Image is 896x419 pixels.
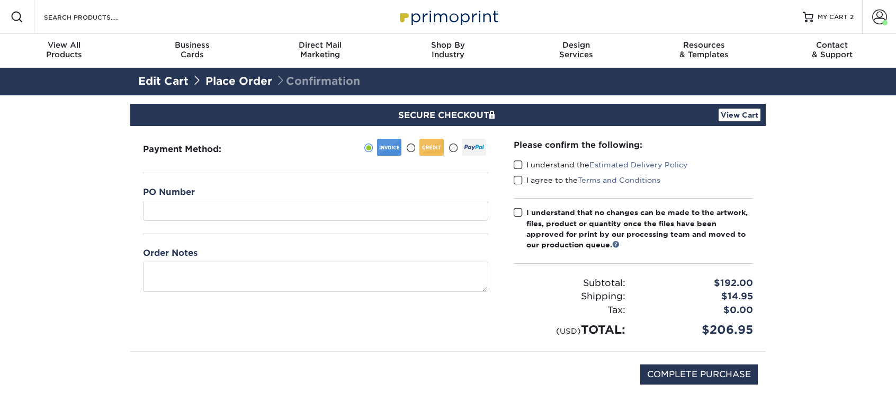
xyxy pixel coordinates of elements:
[395,5,501,28] img: Primoprint
[719,109,760,121] a: View Cart
[275,75,360,87] span: Confirmation
[205,75,272,87] a: Place Order
[768,34,896,68] a: Contact& Support
[256,34,384,68] a: Direct MailMarketing
[818,13,848,22] span: MY CART
[398,110,498,120] span: SECURE CHECKOUT
[633,321,761,338] div: $206.95
[640,34,768,68] a: Resources& Templates
[256,40,384,59] div: Marketing
[556,326,581,335] small: (USD)
[768,40,896,50] span: Contact
[768,40,896,59] div: & Support
[143,144,247,154] h3: Payment Method:
[514,175,660,185] label: I agree to the
[506,277,633,290] div: Subtotal:
[143,186,195,199] label: PO Number
[633,290,761,304] div: $14.95
[526,207,753,251] div: I understand that no changes can be made to the artwork, files, product or quantity once the file...
[384,40,512,59] div: Industry
[640,364,758,385] input: COMPLETE PURCHASE
[514,159,688,170] label: I understand the
[128,40,256,59] div: Cards
[138,75,189,87] a: Edit Cart
[589,161,688,169] a: Estimated Delivery Policy
[633,304,761,317] div: $0.00
[512,40,640,59] div: Services
[256,40,384,50] span: Direct Mail
[640,40,768,59] div: & Templates
[640,40,768,50] span: Resources
[514,139,753,151] div: Please confirm the following:
[578,176,660,184] a: Terms and Conditions
[384,40,512,50] span: Shop By
[384,34,512,68] a: Shop ByIndustry
[633,277,761,290] div: $192.00
[506,304,633,317] div: Tax:
[512,34,640,68] a: DesignServices
[128,34,256,68] a: BusinessCards
[128,40,256,50] span: Business
[143,247,198,260] label: Order Notes
[506,290,633,304] div: Shipping:
[506,321,633,338] div: TOTAL:
[512,40,640,50] span: Design
[850,13,854,21] span: 2
[43,11,146,23] input: SEARCH PRODUCTS.....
